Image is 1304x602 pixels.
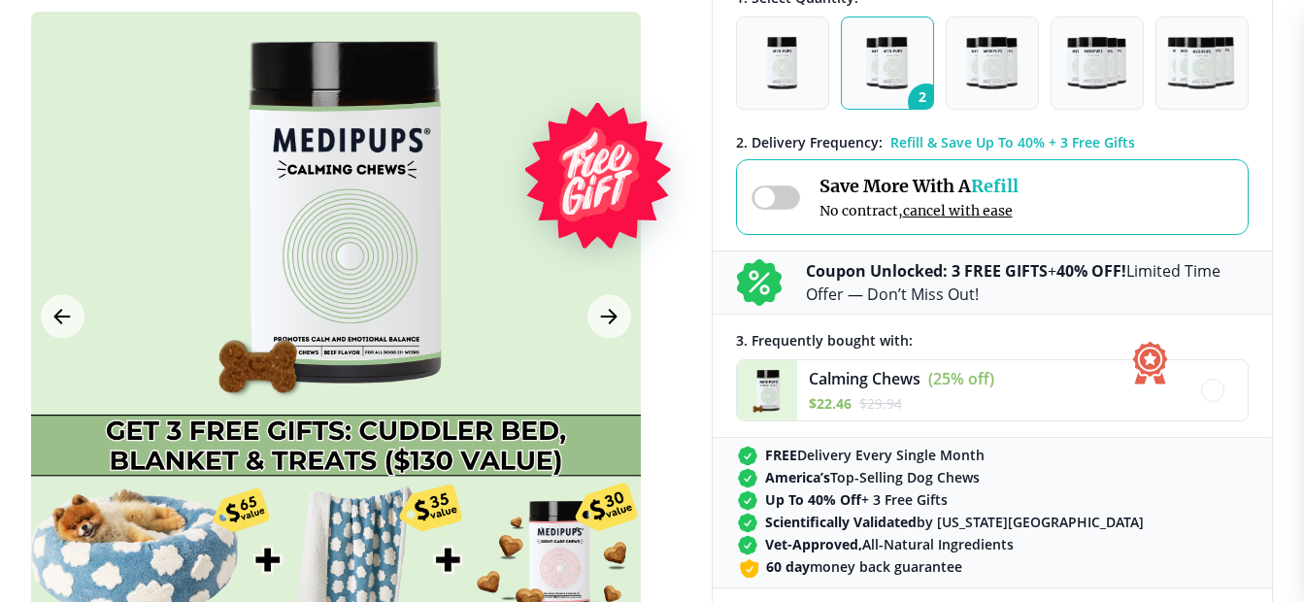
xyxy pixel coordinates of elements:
[1167,37,1237,89] img: Pack of 5 - Natural Dog Supplements
[819,175,1019,197] span: Save More With A
[966,37,1017,89] img: Pack of 3 - Natural Dog Supplements
[806,259,1249,306] p: + Limited Time Offer — Don’t Miss Out!
[41,295,84,339] button: Previous Image
[809,368,920,389] span: Calming Chews
[866,37,907,89] img: Pack of 2 - Natural Dog Supplements
[767,37,797,89] img: Pack of 1 - Natural Dog Supplements
[765,468,980,486] span: Top-Selling Dog Chews
[1067,37,1126,89] img: Pack of 4 - Natural Dog Supplements
[766,557,962,576] span: money back guarantee
[859,394,902,413] span: $ 29.94
[841,17,934,110] button: 2
[765,490,948,509] span: + 3 Free Gifts
[587,295,631,339] button: Next Image
[765,446,797,464] strong: FREE
[1056,260,1126,282] b: 40% OFF!
[928,368,994,389] span: (25% off)
[809,394,852,413] span: $ 22.46
[765,535,862,553] strong: Vet-Approved,
[765,513,917,531] strong: Scientifically Validated
[908,84,945,120] span: 2
[765,513,1144,531] span: by [US_STATE][GEOGRAPHIC_DATA]
[903,202,1013,219] span: cancel with ease
[765,446,985,464] span: Delivery Every Single Month
[806,260,1048,282] b: Coupon Unlocked: 3 FREE GIFTS
[765,490,861,509] strong: Up To 40% Off
[737,360,797,420] img: Calming Chews - Medipups
[890,133,1135,151] span: Refill & Save Up To 40% + 3 Free Gifts
[765,468,830,486] strong: America’s
[736,133,883,151] span: 2 . Delivery Frequency:
[736,331,913,350] span: 3 . Frequently bought with:
[819,202,1019,219] span: No contract,
[766,557,810,576] strong: 60 day
[971,175,1019,197] span: Refill
[765,535,1014,553] span: All-Natural Ingredients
